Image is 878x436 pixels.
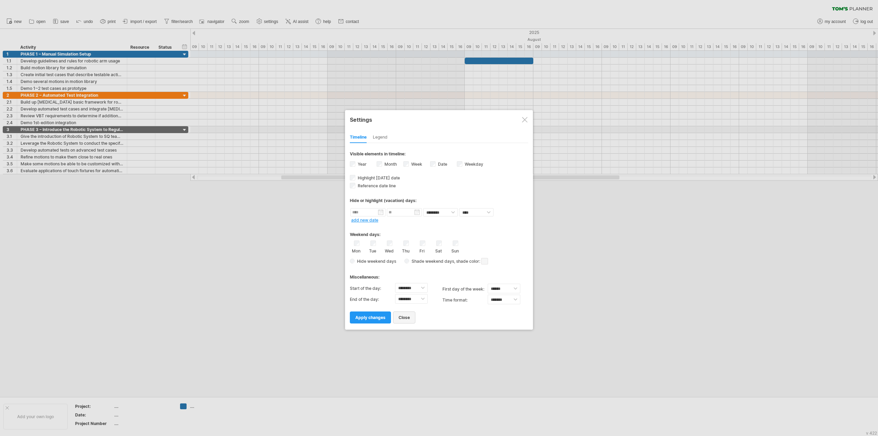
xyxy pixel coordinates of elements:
label: Sat [434,247,443,254]
span: Hide weekend days [355,259,396,264]
div: Timeline [350,132,367,143]
label: Wed [385,247,393,254]
label: Year [356,162,367,167]
label: Month [383,162,397,167]
span: Highlight [DATE] date [356,175,400,180]
label: Thu [401,247,410,254]
label: Time format: [442,295,488,306]
div: Hide or highlight (vacation) days: [350,198,528,203]
span: close [399,315,410,320]
div: Weekend days: [350,225,528,239]
a: add new date [351,217,378,223]
div: Miscellaneous: [350,268,528,281]
label: Weekday [463,162,483,167]
label: Sun [451,247,459,254]
a: close [393,311,415,323]
label: Tue [368,247,377,254]
label: End of the day: [350,294,395,305]
label: first day of the week: [442,284,488,295]
div: Visible elements in timeline: [350,151,528,158]
span: , shade color: [454,257,488,266]
label: Fri [418,247,426,254]
span: Reference date line [356,183,396,188]
label: Week [410,162,422,167]
label: Mon [352,247,360,254]
div: Settings [350,113,528,126]
a: apply changes [350,311,391,323]
label: Start of the day: [350,283,395,294]
span: apply changes [355,315,385,320]
label: Date [437,162,447,167]
span: click here to change the shade color [481,258,488,264]
div: Legend [373,132,388,143]
span: Shade weekend days [409,259,454,264]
